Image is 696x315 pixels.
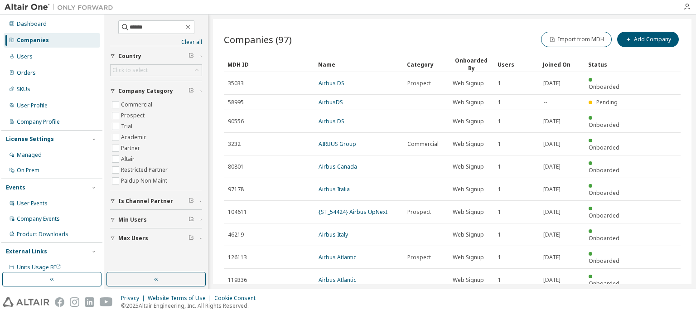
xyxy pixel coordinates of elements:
[228,276,247,284] span: 119336
[498,118,501,125] span: 1
[543,186,561,193] span: [DATE]
[3,297,49,307] img: altair_logo.svg
[110,46,202,66] button: Country
[17,69,36,77] div: Orders
[118,87,173,95] span: Company Category
[17,86,30,93] div: SKUs
[589,83,619,91] span: Onboarded
[498,254,501,261] span: 1
[121,295,148,302] div: Privacy
[110,228,202,248] button: Max Users
[224,33,292,46] span: Companies (97)
[407,254,431,261] span: Prospect
[541,32,612,47] button: Import from MDH
[617,32,679,47] button: Add Company
[498,231,501,238] span: 1
[228,254,247,261] span: 126113
[498,57,536,72] div: Users
[121,175,169,186] label: Paidup Non Maint
[588,57,626,72] div: Status
[228,231,244,238] span: 46219
[453,254,484,261] span: Web Signup
[121,154,136,165] label: Altair
[6,184,25,191] div: Events
[498,99,501,106] span: 1
[121,110,146,121] label: Prospect
[498,141,501,148] span: 1
[589,121,619,129] span: Onboarded
[121,132,148,143] label: Academic
[121,165,169,175] label: Restricted Partner
[407,80,431,87] span: Prospect
[543,99,547,106] span: --
[17,102,48,109] div: User Profile
[453,231,484,238] span: Web Signup
[228,80,244,87] span: 35033
[100,297,113,307] img: youtube.svg
[112,67,148,74] div: Click to select
[589,212,619,219] span: Onboarded
[319,185,350,193] a: Airbus Italia
[319,231,348,238] a: Airbus Italy
[214,295,261,302] div: Cookie Consent
[228,163,244,170] span: 80801
[452,57,490,72] div: Onboarded By
[596,98,618,106] span: Pending
[17,215,60,223] div: Company Events
[498,80,501,87] span: 1
[319,117,344,125] a: Airbus DS
[6,248,47,255] div: External Links
[110,191,202,211] button: Is Channel Partner
[227,57,311,72] div: MDH ID
[543,80,561,87] span: [DATE]
[498,186,501,193] span: 1
[543,276,561,284] span: [DATE]
[6,136,54,143] div: License Settings
[17,200,48,207] div: User Events
[17,231,68,238] div: Product Downloads
[17,37,49,44] div: Companies
[17,167,39,174] div: On Prem
[70,297,79,307] img: instagram.svg
[318,57,400,72] div: Name
[543,118,561,125] span: [DATE]
[110,81,202,101] button: Company Category
[543,141,561,148] span: [DATE]
[110,39,202,46] a: Clear all
[589,257,619,265] span: Onboarded
[228,186,244,193] span: 97178
[110,210,202,230] button: Min Users
[319,98,343,106] a: AirbusDS
[543,231,561,238] span: [DATE]
[453,186,484,193] span: Web Signup
[188,216,194,223] span: Clear filter
[148,295,214,302] div: Website Terms of Use
[17,263,61,271] span: Units Usage BI
[453,118,484,125] span: Web Signup
[589,166,619,174] span: Onboarded
[17,118,60,126] div: Company Profile
[118,216,147,223] span: Min Users
[17,151,42,159] div: Managed
[453,80,484,87] span: Web Signup
[407,141,439,148] span: Commercial
[228,141,241,148] span: 3232
[589,189,619,197] span: Onboarded
[118,198,173,205] span: Is Channel Partner
[188,87,194,95] span: Clear filter
[543,163,561,170] span: [DATE]
[118,53,141,60] span: Country
[319,79,344,87] a: Airbus DS
[17,53,33,60] div: Users
[453,163,484,170] span: Web Signup
[589,280,619,287] span: Onboarded
[453,141,484,148] span: Web Signup
[319,163,357,170] a: Airbus Canada
[188,235,194,242] span: Clear filter
[498,208,501,216] span: 1
[228,118,244,125] span: 90556
[589,234,619,242] span: Onboarded
[121,121,134,132] label: Trial
[228,99,244,106] span: 58995
[319,208,387,216] a: {ST_54424} Airbus UpNext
